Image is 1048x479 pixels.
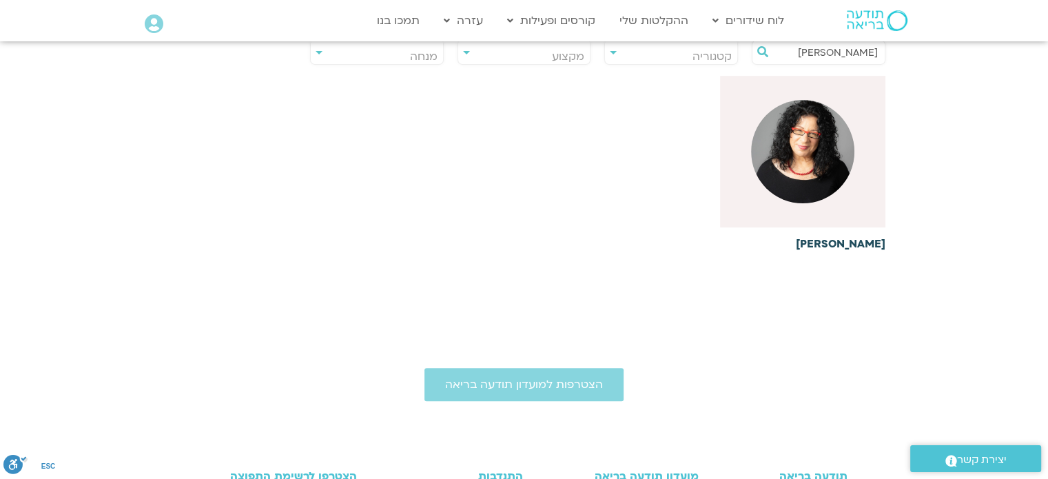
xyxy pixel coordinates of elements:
img: arnina_kishtan.jpg [751,100,854,203]
span: קטגוריה [692,49,732,64]
input: חיפוש [773,41,878,64]
a: [PERSON_NAME] [720,76,885,250]
a: עזרה [437,8,490,34]
span: הצטרפות למועדון תודעה בריאה [445,378,603,391]
img: תודעה בריאה [847,10,907,31]
a: ההקלטות שלי [613,8,695,34]
span: מקצוע [552,49,584,64]
span: יצירת קשר [957,451,1007,469]
span: מנחה [410,49,438,64]
a: יצירת קשר [910,445,1041,472]
a: הצטרפות למועדון תודעה בריאה [424,368,624,401]
a: תמכו בנו [370,8,427,34]
a: קורסים ופעילות [500,8,602,34]
a: לוח שידורים [706,8,791,34]
h6: [PERSON_NAME] [720,238,885,250]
